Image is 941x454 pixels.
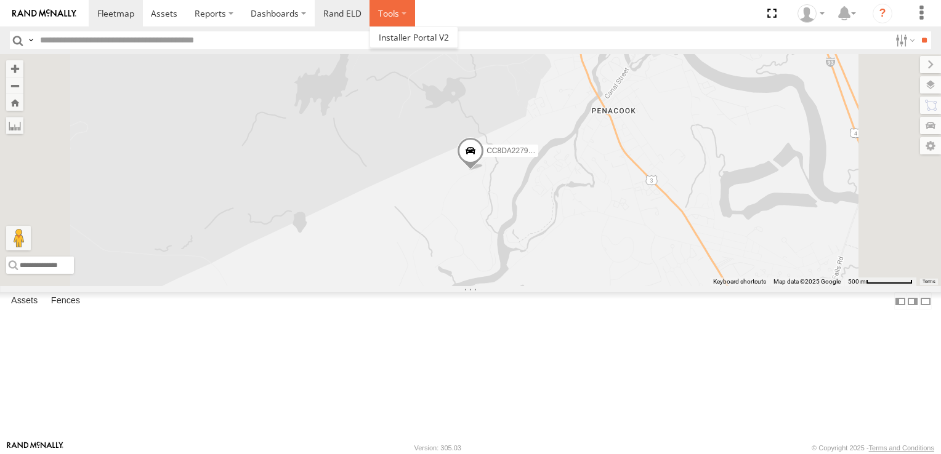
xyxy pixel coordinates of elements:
div: Peter Sylvestre [793,4,829,23]
button: Zoom Home [6,94,23,111]
label: Fences [45,293,86,310]
span: CC8DA22792D4 [487,146,541,154]
label: Hide Summary Table [919,292,932,310]
img: rand-logo.svg [12,9,76,18]
a: Terms and Conditions [869,444,934,452]
label: Map Settings [920,137,941,154]
label: Dock Summary Table to the Left [894,292,907,310]
div: Version: 305.03 [414,444,461,452]
button: Drag Pegman onto the map to open Street View [6,226,31,250]
label: Search Filter Options [891,31,917,49]
label: Dock Summary Table to the Right [907,292,919,310]
button: Map Scale: 500 m per 72 pixels [844,277,916,286]
i: ? [873,4,892,23]
button: Zoom in [6,60,23,77]
label: Measure [6,117,23,134]
a: Visit our Website [7,442,63,454]
div: © Copyright 2025 - [812,444,934,452]
span: 500 m [848,278,866,285]
label: Search Query [26,31,36,49]
span: Map data ©2025 Google [773,278,841,285]
label: Assets [5,293,44,310]
button: Zoom out [6,77,23,94]
a: Terms [923,279,935,284]
button: Keyboard shortcuts [713,277,766,286]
